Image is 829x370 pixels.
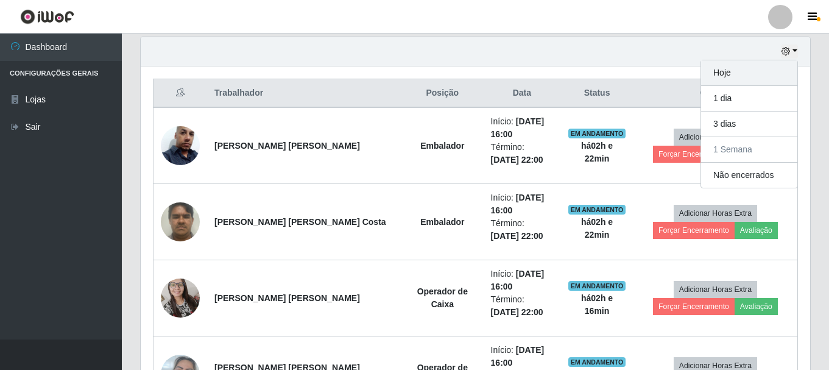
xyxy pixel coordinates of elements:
li: Início: [491,268,554,293]
strong: Embalador [420,141,464,151]
strong: há 02 h e 22 min [581,217,613,240]
button: Hoje [701,60,797,86]
time: [DATE] 16:00 [491,345,545,368]
time: [DATE] 16:00 [491,193,545,215]
strong: há 02 h e 16 min [581,293,613,316]
time: [DATE] 22:00 [491,155,543,165]
button: Forçar Encerramento [653,298,735,315]
strong: Operador de Caixa [417,286,468,309]
time: [DATE] 22:00 [491,307,543,317]
button: Não encerrados [701,163,797,188]
li: Término: [491,293,554,319]
img: CoreUI Logo [20,9,74,24]
button: 1 dia [701,86,797,112]
button: Avaliação [735,222,778,239]
img: 1740359747198.jpeg [161,111,200,180]
button: Forçar Encerramento [653,146,735,163]
th: Trabalhador [207,79,401,108]
button: Adicionar Horas Extra [674,205,757,222]
span: EM ANDAMENTO [568,357,626,367]
span: EM ANDAMENTO [568,281,626,291]
strong: [PERSON_NAME] [PERSON_NAME] Costa [214,217,386,227]
img: 1672061092680.jpeg [161,272,200,324]
time: [DATE] 16:00 [491,116,545,139]
li: Início: [491,115,554,141]
img: 1752587880902.jpeg [161,196,200,247]
strong: há 02 h e 22 min [581,141,613,163]
li: Término: [491,217,554,243]
strong: [PERSON_NAME] [PERSON_NAME] [214,141,360,151]
li: Início: [491,191,554,217]
th: Posição [401,79,484,108]
button: Forçar Encerramento [653,222,735,239]
time: [DATE] 22:00 [491,231,543,241]
span: EM ANDAMENTO [568,129,626,138]
time: [DATE] 16:00 [491,269,545,291]
button: 3 dias [701,112,797,137]
th: Opções [633,79,798,108]
button: Adicionar Horas Extra [674,129,757,146]
button: Adicionar Horas Extra [674,281,757,298]
th: Status [560,79,633,108]
li: Início: [491,344,554,369]
button: 1 Semana [701,137,797,163]
button: Avaliação [735,298,778,315]
strong: [PERSON_NAME] [PERSON_NAME] [214,293,360,303]
th: Data [484,79,561,108]
strong: Embalador [420,217,464,227]
span: EM ANDAMENTO [568,205,626,215]
li: Término: [491,141,554,166]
